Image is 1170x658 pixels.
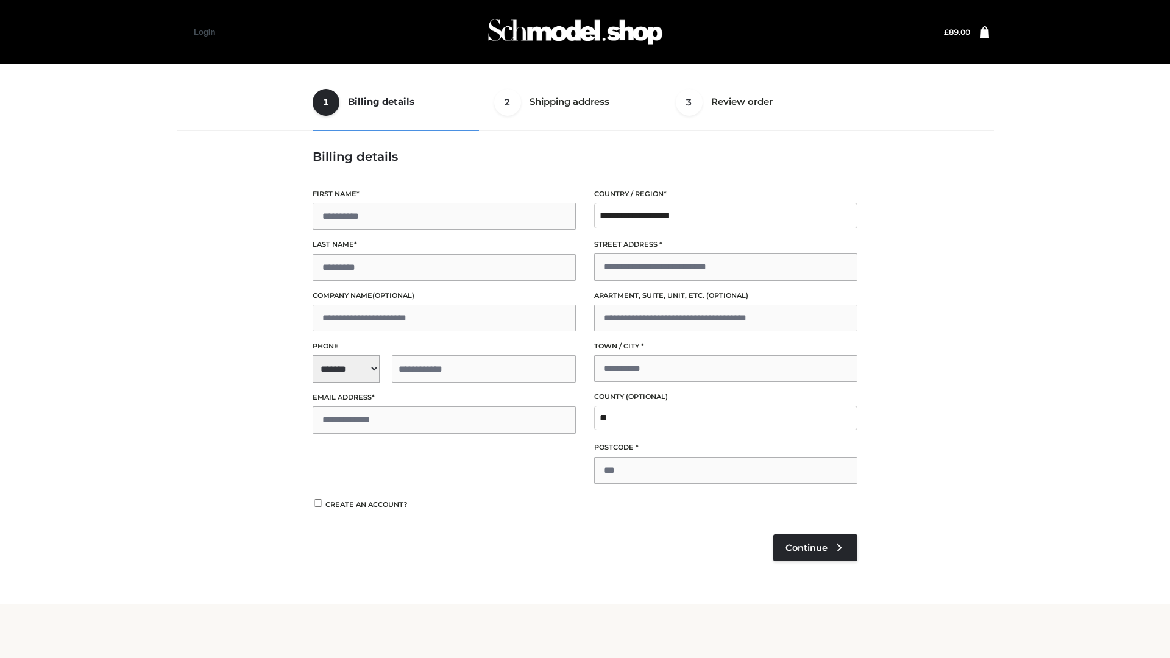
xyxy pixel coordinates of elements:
[594,188,857,200] label: Country / Region
[325,500,408,509] span: Create an account?
[313,392,576,403] label: Email address
[706,291,748,300] span: (optional)
[944,27,970,37] a: £89.00
[594,341,857,352] label: Town / City
[594,290,857,302] label: Apartment, suite, unit, etc.
[944,27,949,37] span: £
[773,534,857,561] a: Continue
[594,391,857,403] label: County
[313,188,576,200] label: First name
[785,542,828,553] span: Continue
[194,27,215,37] a: Login
[626,392,668,401] span: (optional)
[484,8,667,56] img: Schmodel Admin 964
[372,291,414,300] span: (optional)
[944,27,970,37] bdi: 89.00
[594,442,857,453] label: Postcode
[313,290,576,302] label: Company name
[313,499,324,507] input: Create an account?
[313,149,857,164] h3: Billing details
[594,239,857,250] label: Street address
[313,239,576,250] label: Last name
[313,341,576,352] label: Phone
